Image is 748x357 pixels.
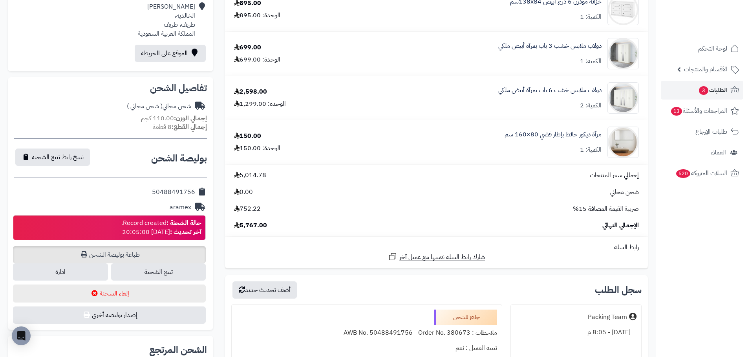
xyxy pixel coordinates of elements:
div: الوحدة: 1,299.00 [234,100,286,109]
h2: بوليصة الشحن [151,154,207,163]
div: 699.00 [234,43,261,52]
span: ضريبة القيمة المضافة 15% [573,205,639,214]
strong: آخر تحديث : [170,227,201,237]
a: ادارة [13,263,108,281]
span: الأقسام والمنتجات [684,64,727,75]
span: 5,767.00 [234,221,267,230]
span: 3 [699,86,708,95]
img: 1733065410-1-90x90.jpg [608,82,638,114]
a: طباعة بوليصة الشحن [13,246,206,263]
div: [PERSON_NAME] الخالديه، طريف، طريف المملكة العربية السعودية [138,2,195,38]
span: طلبات الإرجاع [695,126,727,137]
span: لوحة التحكم [698,43,727,54]
span: السلات المتروكة [675,168,727,179]
span: العملاء [711,147,726,158]
h3: سجل الطلب [595,285,642,295]
strong: إجمالي القطع: [172,122,207,132]
span: إجمالي سعر المنتجات [590,171,639,180]
a: مرآة ديكور حائط بإطار فضي 80×160 سم [505,130,602,139]
a: تتبع الشحنة [111,263,206,281]
a: دولاب ملابس خشب 3 باب بمرآة أبيض ملكي [498,42,602,51]
div: aramex [170,203,191,212]
button: نسخ رابط تتبع الشحنة [15,149,90,166]
div: الوحدة: 150.00 [234,144,280,153]
span: ( شحن مجاني ) [127,101,163,111]
a: المراجعات والأسئلة13 [661,101,743,120]
div: Packing Team [588,313,627,322]
button: أضف تحديث جديد [232,281,297,299]
strong: حالة الشحنة : [166,218,201,228]
span: شارك رابط السلة نفسها مع عميل آخر [399,253,485,262]
div: تنبيه العميل : نعم [236,341,497,356]
div: رابط السلة [228,243,645,252]
span: 13 [671,107,682,116]
div: الكمية: 1 [580,13,602,22]
a: لوحة التحكم [661,39,743,58]
div: الكمية: 1 [580,145,602,154]
button: إلغاء الشحنة [13,285,206,303]
a: طلبات الإرجاع [661,122,743,141]
div: جاهز للشحن [434,310,497,325]
div: الكمية: 1 [580,57,602,66]
div: شحن مجاني [127,102,191,111]
span: نسخ رابط تتبع الشحنة [32,152,84,162]
div: 150.00 [234,132,261,141]
div: 50488491756 [152,188,195,197]
div: Open Intercom Messenger [12,326,31,345]
span: الإجمالي النهائي [602,221,639,230]
small: 110.00 كجم [141,114,207,123]
div: Record created. [DATE] 20:05:00 [121,219,201,237]
span: 752.22 [234,205,261,214]
img: 1733064246-1-90x90.jpg [608,38,638,69]
a: شارك رابط السلة نفسها مع عميل آخر [388,252,485,262]
h2: الشحن المرتجع [149,345,207,355]
div: ملاحظات : AWB No. 50488491756 - Order No. 380673 [236,325,497,341]
img: 1753778137-1-90x90.jpg [608,127,638,158]
button: إصدار بوليصة أخرى [13,306,206,324]
div: الوحدة: 895.00 [234,11,280,20]
span: الطلبات [698,85,727,96]
span: شحن مجاني [610,188,639,197]
a: دولاب ملابس خشب 6 باب بمرآة أبيض ملكي [498,86,602,95]
span: 5,014.78 [234,171,266,180]
div: الوحدة: 699.00 [234,55,280,64]
small: 8 قطعة [153,122,207,132]
a: الطلبات3 [661,81,743,100]
div: [DATE] - 8:05 م [516,325,636,340]
a: الموقع على الخريطة [135,45,206,62]
span: المراجعات والأسئلة [670,105,727,116]
a: العملاء [661,143,743,162]
img: logo-2.png [695,20,741,36]
span: 0.00 [234,188,253,197]
div: 2,598.00 [234,87,267,96]
a: السلات المتروكة520 [661,164,743,183]
strong: إجمالي الوزن: [174,114,207,123]
div: الكمية: 2 [580,101,602,110]
h2: تفاصيل الشحن [14,83,207,93]
span: 520 [676,169,690,178]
